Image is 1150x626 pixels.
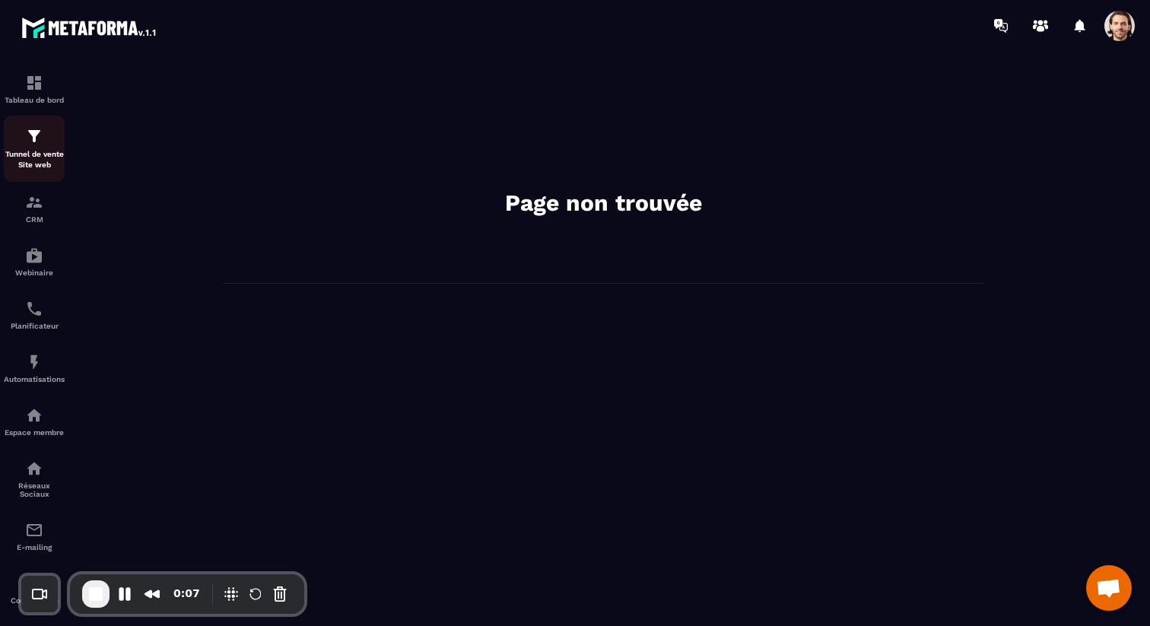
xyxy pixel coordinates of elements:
div: Ouvrir le chat [1086,565,1132,611]
p: Planificateur [4,322,65,330]
a: formationformationCRM [4,182,65,235]
img: formation [25,127,43,145]
p: Espace membre [4,428,65,437]
a: automationsautomationsAutomatisations [4,342,65,395]
a: social-networksocial-networkRéseaux Sociaux [4,448,65,510]
a: schedulerschedulerPlanificateur [4,288,65,342]
img: automations [25,406,43,424]
img: social-network [25,459,43,478]
p: Automatisations [4,375,65,383]
h2: Page non trouvée [375,188,831,218]
p: E-mailing [4,543,65,551]
a: formationformationTableau de bord [4,62,65,116]
a: accountantaccountantComptabilité [4,563,65,616]
a: automationsautomationsEspace membre [4,395,65,448]
p: Tableau de bord [4,96,65,104]
a: emailemailE-mailing [4,510,65,563]
img: logo [21,14,158,41]
p: Réseaux Sociaux [4,481,65,498]
a: automationsautomationsWebinaire [4,235,65,288]
img: formation [25,74,43,92]
p: CRM [4,215,65,224]
a: formationformationTunnel de vente Site web [4,116,65,182]
img: email [25,521,43,539]
img: automations [25,246,43,265]
img: formation [25,193,43,211]
p: Comptabilité [4,596,65,605]
img: automations [25,353,43,371]
p: Webinaire [4,269,65,277]
img: scheduler [25,300,43,318]
p: Tunnel de vente Site web [4,149,65,170]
